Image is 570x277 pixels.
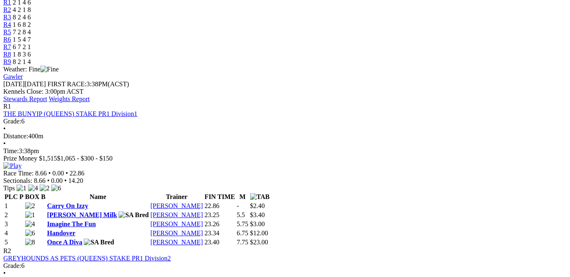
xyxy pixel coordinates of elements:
a: R9 [3,58,11,65]
span: 6 7 2 1 [13,43,31,50]
img: 4 [25,220,35,228]
span: $3.40 [250,211,265,218]
td: 1 [4,202,24,210]
span: 8 2 1 4 [13,58,31,65]
span: Grade: [3,262,21,269]
img: 2 [25,202,35,210]
a: R8 [3,51,11,58]
img: SA Bred [118,211,149,219]
span: 0.00 [51,177,63,184]
a: [PERSON_NAME] [151,239,203,246]
a: [PERSON_NAME] [151,220,203,227]
span: Weather: Fine [3,66,59,73]
th: FIN TIME [204,193,236,201]
span: BOX [25,193,40,200]
span: Grade: [3,118,21,125]
img: 4 [28,185,38,192]
text: - [237,202,239,209]
span: P [19,193,24,200]
span: • [47,177,50,184]
a: Handover [47,230,75,237]
img: SA Bred [84,239,114,246]
span: $12.00 [250,230,268,237]
img: Play [3,162,21,170]
span: [DATE] [3,80,25,88]
td: 23.34 [204,229,236,237]
a: [PERSON_NAME] Milk [47,211,117,218]
span: $2.40 [250,202,265,209]
a: Once A Diva [47,239,82,246]
img: 1 [25,211,35,219]
img: 1 [17,185,26,192]
span: $1,065 - $300 - $150 [57,155,113,162]
a: R7 [3,43,11,50]
td: 5 [4,238,24,246]
span: $23.00 [250,239,268,246]
text: 5.5 [237,211,245,218]
span: R5 [3,28,11,36]
span: 1 8 3 6 [13,51,31,58]
a: R3 [3,14,11,21]
img: 6 [25,230,35,237]
span: $3.00 [250,220,265,227]
span: R1 [3,103,11,110]
span: 8.66 [34,177,45,184]
span: Race Time: [3,170,33,177]
span: • [3,270,6,277]
text: 5.75 [237,220,248,227]
td: 3 [4,220,24,228]
span: [DATE] [3,80,46,88]
span: 14.20 [68,177,83,184]
span: 1 5 4 7 [13,36,31,43]
div: 6 [3,118,567,125]
span: 8 2 4 6 [13,14,31,21]
th: Name [47,193,149,201]
img: 8 [25,239,35,246]
a: [PERSON_NAME] [151,202,203,209]
a: R2 [3,6,11,13]
a: Weights Report [49,95,90,102]
div: Kennels Close: 3:00pm ACST [3,88,567,95]
a: R4 [3,21,11,28]
img: Fine [40,66,59,73]
span: R2 [3,247,11,254]
td: 2 [4,211,24,219]
span: 0.00 [52,170,64,177]
img: TAB [250,193,270,201]
span: • [66,170,68,177]
td: 4 [4,229,24,237]
img: 6 [51,185,61,192]
text: 6.75 [237,230,248,237]
a: Imagine The Fun [47,220,96,227]
th: Trainer [150,193,203,201]
span: Tips [3,185,15,192]
span: 7 2 8 4 [13,28,31,36]
a: [PERSON_NAME] [151,230,203,237]
span: Sectionals: [3,177,32,184]
a: Stewards Report [3,95,47,102]
img: 2 [40,185,50,192]
div: 3:38pm [3,147,567,155]
td: 23.40 [204,238,236,246]
td: 22.86 [204,202,236,210]
span: • [3,125,6,132]
a: GREYHOUNDS AS PETS (QUEENS) STAKE PR1 Division2 [3,255,171,262]
span: FIRST RACE: [47,80,86,88]
th: M [237,193,249,201]
a: [PERSON_NAME] [151,211,203,218]
span: B [41,193,45,200]
span: 4 2 1 8 [13,6,31,13]
a: R6 [3,36,11,43]
div: Prize Money $1,515 [3,155,567,162]
span: 22.86 [70,170,85,177]
a: Gawler [3,73,23,80]
span: • [64,177,67,184]
a: Carry On Izzy [47,202,88,209]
